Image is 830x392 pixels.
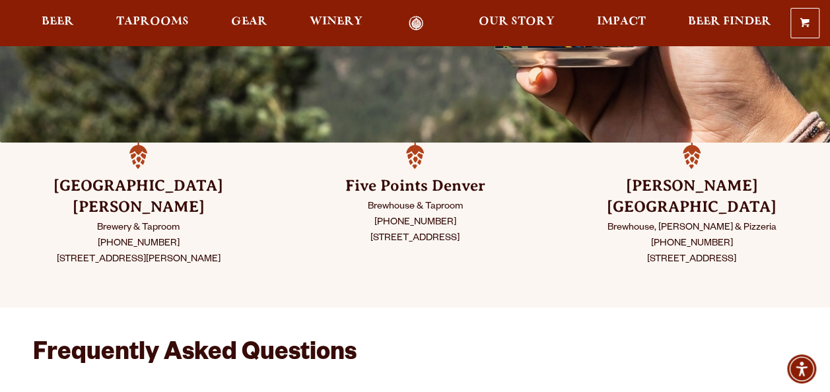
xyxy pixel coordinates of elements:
[33,341,635,370] h2: Frequently Asked Questions
[688,16,771,27] span: Beer Finder
[42,16,74,27] span: Beer
[33,176,244,218] h3: [GEOGRAPHIC_DATA][PERSON_NAME]
[392,16,441,31] a: Odell Home
[310,199,520,247] p: Brewhouse & Taproom [PHONE_NUMBER] [STREET_ADDRESS]
[588,16,654,31] a: Impact
[479,16,555,27] span: Our Story
[301,16,371,31] a: Winery
[116,16,189,27] span: Taprooms
[586,220,797,268] p: Brewhouse, [PERSON_NAME] & Pizzeria [PHONE_NUMBER] [STREET_ADDRESS]
[223,16,276,31] a: Gear
[310,16,363,27] span: Winery
[597,16,646,27] span: Impact
[470,16,563,31] a: Our Story
[108,16,197,31] a: Taprooms
[33,16,83,31] a: Beer
[33,220,244,268] p: Brewery & Taproom [PHONE_NUMBER] [STREET_ADDRESS][PERSON_NAME]
[310,176,520,197] h3: Five Points Denver
[231,16,267,27] span: Gear
[586,176,797,218] h3: [PERSON_NAME] [GEOGRAPHIC_DATA]
[679,16,780,31] a: Beer Finder
[787,354,816,383] div: Accessibility Menu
